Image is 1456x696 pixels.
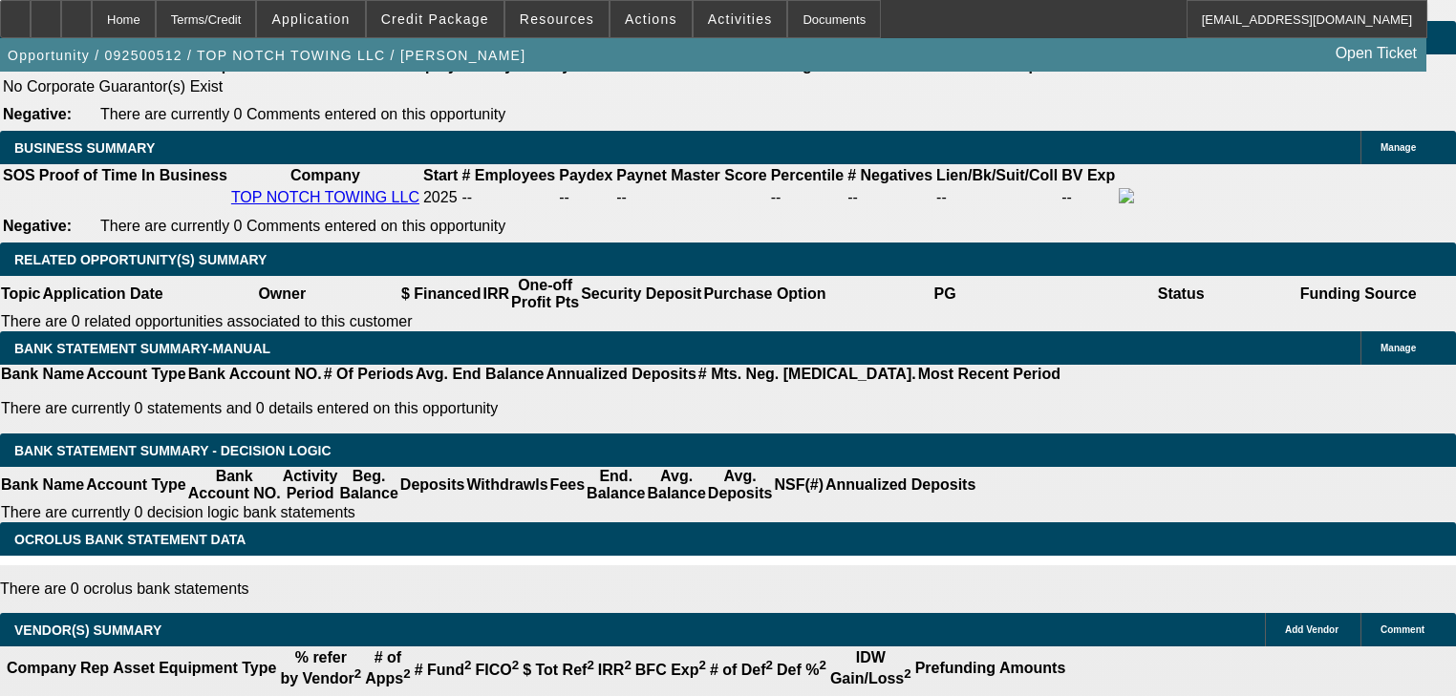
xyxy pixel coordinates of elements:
th: $ Financed [400,276,482,312]
b: Paydex [559,167,612,183]
th: Annualized Deposits [545,365,696,384]
td: 2025 [422,187,459,208]
th: Security Deposit [580,276,702,312]
sup: 2 [354,666,361,681]
th: Bank Account NO. [187,365,323,384]
button: Actions [610,1,692,37]
b: Negative: [3,218,72,234]
th: Annualized Deposits [824,467,976,503]
th: One-off Profit Pts [510,276,580,312]
b: Lien/Bk/Suit/Coll [936,167,1058,183]
th: IRR [482,276,510,312]
div: -- [771,189,844,206]
b: $ Tot Ref [523,662,594,678]
span: Actions [625,11,677,27]
button: Application [257,1,364,37]
span: Activities [708,11,773,27]
span: Application [271,11,350,27]
div: -- [847,189,932,206]
sup: 2 [766,658,773,672]
span: -- [461,189,472,205]
td: -- [558,187,613,208]
span: Credit Package [381,11,489,27]
b: Prefunding Amounts [915,660,1066,676]
b: # of Def [710,662,773,678]
span: OCROLUS BANK STATEMENT DATA [14,532,246,547]
b: BFC Exp [635,662,706,678]
span: Comment [1381,624,1424,635]
span: BUSINESS SUMMARY [14,140,155,156]
span: Resources [520,11,594,27]
th: Avg. Balance [646,467,706,503]
a: TOP NOTCH TOWING LLC [231,189,419,205]
b: Def % [777,662,826,678]
b: # Negatives [847,167,932,183]
th: Proof of Time In Business [38,166,228,185]
b: # Employees [461,167,555,183]
th: Account Type [85,467,187,503]
th: Fees [549,467,586,503]
th: SOS [2,166,36,185]
th: Avg. End Balance [415,365,546,384]
th: Funding Source [1299,276,1418,312]
td: -- [1060,187,1116,208]
th: Purchase Option [702,276,826,312]
th: Bank Account NO. [187,467,282,503]
th: NSF(#) [773,467,824,503]
th: Most Recent Period [917,365,1061,384]
b: Start [423,167,458,183]
div: -- [616,189,766,206]
td: No Corporate Guarantor(s) Exist [2,77,1046,96]
sup: 2 [904,666,910,681]
b: IRR [598,662,632,678]
b: FICO [476,662,520,678]
span: There are currently 0 Comments entered on this opportunity [100,106,505,122]
b: % refer by Vendor [280,649,361,686]
th: Deposits [399,467,466,503]
p: There are currently 0 statements and 0 details entered on this opportunity [1,400,1060,417]
button: Credit Package [367,1,503,37]
b: Rep [80,660,109,676]
span: There are currently 0 Comments entered on this opportunity [100,218,505,234]
th: Avg. Deposits [707,467,774,503]
a: Open Ticket [1328,37,1424,70]
th: Account Type [85,365,187,384]
th: Activity Period [282,467,339,503]
th: PG [826,276,1062,312]
span: Add Vendor [1285,624,1338,635]
th: Application Date [41,276,163,312]
span: Manage [1381,343,1416,353]
img: facebook-icon.png [1119,188,1134,203]
button: Activities [694,1,787,37]
th: Beg. Balance [338,467,398,503]
b: # of Apps [365,649,410,686]
th: Status [1063,276,1299,312]
b: BV Exp [1061,167,1115,183]
b: Company [290,167,360,183]
button: Resources [505,1,609,37]
span: VENDOR(S) SUMMARY [14,622,161,638]
th: # Mts. Neg. [MEDICAL_DATA]. [697,365,917,384]
th: # Of Periods [323,365,415,384]
th: Withdrawls [465,467,548,503]
sup: 2 [512,658,519,672]
span: Bank Statement Summary - Decision Logic [14,443,332,458]
th: Owner [164,276,400,312]
span: BANK STATEMENT SUMMARY-MANUAL [14,341,270,356]
sup: 2 [403,666,410,681]
span: Opportunity / 092500512 / TOP NOTCH TOWING LLC / [PERSON_NAME] [8,48,525,63]
sup: 2 [587,658,593,672]
b: Asset Equipment Type [113,660,276,676]
sup: 2 [624,658,631,672]
b: # Fund [415,662,472,678]
b: IDW Gain/Loss [830,649,911,686]
sup: 2 [819,658,825,672]
sup: 2 [464,658,471,672]
sup: 2 [698,658,705,672]
td: -- [935,187,1059,208]
b: Paynet Master Score [616,167,766,183]
b: Company [7,660,76,676]
b: Negative: [3,106,72,122]
th: End. Balance [586,467,646,503]
span: Manage [1381,142,1416,153]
